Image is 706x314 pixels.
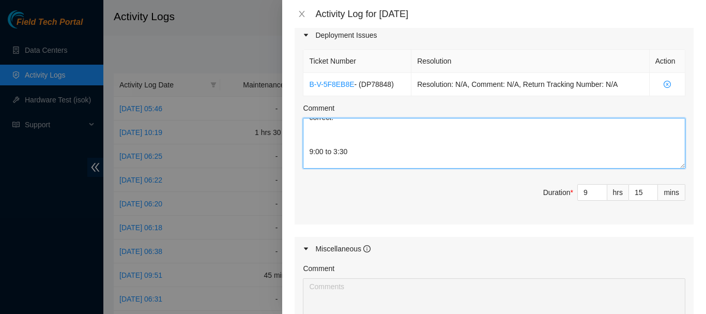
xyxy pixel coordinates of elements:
span: close-circle [655,81,679,88]
a: B-V-5F8EB8E [309,80,354,88]
th: Resolution [411,50,649,73]
div: Miscellaneous info-circle [295,237,694,261]
div: Duration [543,187,573,198]
div: Activity Log for [DATE] [315,8,694,20]
td: Resolution: N/A, Comment: N/A, Return Tracking Number: N/A [411,73,649,96]
button: Close [295,9,309,19]
span: info-circle [363,245,371,252]
textarea: Comment [303,118,685,169]
th: Action [650,50,685,73]
span: close [298,10,306,18]
div: mins [658,184,685,201]
span: caret-right [303,32,309,38]
div: Miscellaneous [315,243,371,255]
span: caret-right [303,246,309,252]
div: Deployment Issues [295,23,694,47]
div: hrs [607,184,629,201]
label: Comment [303,102,334,114]
label: Comment [303,263,334,274]
span: - ( DP78848 ) [355,80,394,88]
th: Ticket Number [303,50,411,73]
